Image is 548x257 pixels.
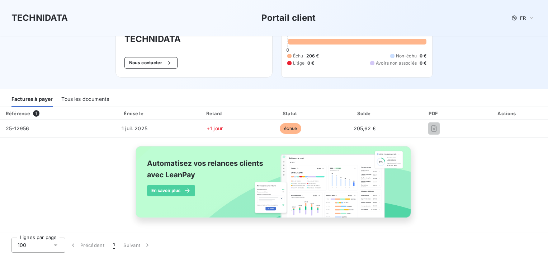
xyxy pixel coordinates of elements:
span: Litige [293,60,304,66]
button: Suivant [119,238,155,253]
h3: TECHNIDATA [11,11,68,24]
span: 0 € [420,53,426,59]
h3: TECHNIDATA [124,33,264,46]
span: 25-12956 [6,125,29,131]
div: PDF [403,110,466,117]
span: Avoirs non associés [376,60,417,66]
button: 1 [109,238,119,253]
span: FR [520,15,526,21]
div: Tous les documents [61,92,109,107]
div: Factures à payer [11,92,53,107]
span: 0 € [420,60,426,66]
span: 100 [18,242,26,249]
span: Échu [293,53,303,59]
div: Référence [6,111,30,116]
span: +1 jour [207,125,223,131]
span: échue [280,123,301,134]
button: Nous contacter [124,57,178,69]
h3: Portail client [261,11,316,24]
div: Statut [255,110,327,117]
img: banner [129,142,419,230]
span: 0 € [307,60,314,66]
span: 1 [113,242,115,249]
span: 1 juil. 2025 [122,125,147,131]
div: Émise le [94,110,175,117]
div: Solde [330,110,400,117]
span: 1 [33,110,39,117]
button: Précédent [65,238,109,253]
span: 0 [286,47,289,53]
div: Actions [468,110,547,117]
span: 206 € [306,53,319,59]
span: Non-échu [396,53,417,59]
div: Retard [178,110,252,117]
span: 205,62 € [354,125,376,131]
